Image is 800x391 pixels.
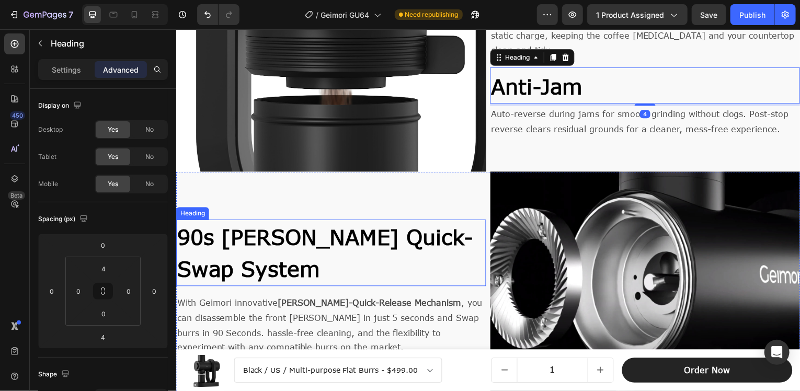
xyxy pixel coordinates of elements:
input: 0 [44,283,60,299]
div: Beta [8,191,25,200]
button: decrement [317,331,342,355]
div: Shape [38,367,72,382]
input: 0px [121,283,136,299]
p: Heading [51,37,164,50]
input: quantity [342,331,414,355]
p: Advanced [103,64,139,75]
strong: [PERSON_NAME]-Quick-Release Mechanism [102,270,287,280]
button: Publish [730,4,774,25]
div: Heading [329,24,358,33]
span: Need republishing [405,10,459,19]
span: Yes [108,125,118,134]
span: Yes [108,179,118,189]
div: Undo/Redo [197,4,239,25]
span: No [145,152,154,162]
img: gempages_557660876820186037-c440b22e-263e-439a-a322-163509be17cd.webp [316,143,627,377]
div: Publish [739,9,765,20]
div: Display on [38,99,84,113]
button: 1 product assigned [587,4,688,25]
div: Open Intercom Messenger [764,340,790,365]
div: Tablet [38,152,56,162]
span: 1 product assigned [596,9,664,20]
button: increment [414,331,439,355]
p: With Geimori innovative , you can disassemble the front [PERSON_NAME] in just 5 seconds and Swap ... [1,268,311,328]
input: xs [93,329,113,345]
input: 0 [146,283,162,299]
p: 7 [68,8,73,21]
input: 0 [93,237,113,253]
strong: 90s [PERSON_NAME] Quick-Swap System [1,196,299,254]
p: Settings [52,64,81,75]
div: 450 [10,111,25,120]
div: 4 [466,81,477,89]
div: Order Now [511,338,557,349]
p: Auto-reverse during jams for smooth grinding without clogs. Post-stop reverse clears residual gro... [317,78,626,108]
input: 0px [93,306,114,321]
span: No [145,125,154,134]
div: Desktop [38,125,63,134]
span: Geimori GU64 [321,9,370,20]
div: Mobile [38,179,58,189]
input: xs [93,261,114,277]
input: 0px [71,283,86,299]
div: Spacing (px) [38,212,90,226]
strong: Anti-Jam [317,45,409,70]
button: 7 [4,4,78,25]
div: Heading [2,180,31,190]
button: Save [692,4,726,25]
span: Yes [108,152,118,162]
span: / [316,9,319,20]
button: Order Now [448,330,620,356]
iframe: Design area [176,29,800,391]
span: Save [701,10,718,19]
span: No [145,179,154,189]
